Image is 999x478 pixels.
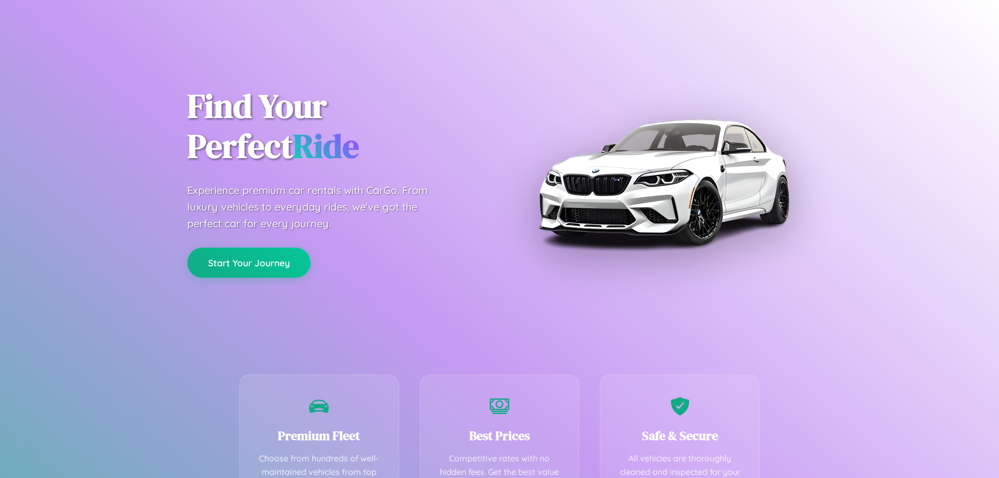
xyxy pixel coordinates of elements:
[436,427,563,444] h3: Best Prices
[187,182,447,232] p: Experience premium car rentals with CarGo. From luxury vehicles to everyday rides, we've got the ...
[255,427,383,444] h3: Premium Fleet
[187,248,311,278] button: Start Your Journey
[616,427,744,444] h3: Safe & Secure
[533,52,793,312] img: Premium BMW car rental vehicle
[187,86,484,166] h1: Find Your Perfect
[293,123,359,169] span: Ride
